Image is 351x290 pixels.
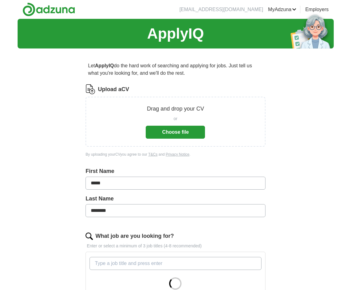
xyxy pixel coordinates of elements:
h1: ApplyIQ [147,23,204,45]
img: CV Icon [86,84,95,94]
label: Upload a CV [98,85,129,94]
strong: ApplyIQ [95,63,114,68]
span: or [173,116,177,122]
a: Privacy Notice [166,152,190,157]
p: Drag and drop your CV [147,105,204,113]
label: Last Name [86,195,265,203]
a: MyAdzuna [268,6,296,13]
label: What job are you looking for? [95,232,174,240]
p: Enter or select a minimum of 3 job titles (4-8 recommended) [86,243,265,249]
button: Choose file [146,126,205,139]
p: Let do the hard work of searching and applying for jobs. Just tell us what you're looking for, an... [86,60,265,79]
div: By uploading your CV you agree to our and . [86,152,265,157]
img: Adzuna logo [23,2,75,16]
img: search.png [86,233,93,240]
input: Type a job title and press enter [90,257,261,270]
a: T&Cs [148,152,157,157]
label: First Name [86,167,265,175]
li: [EMAIL_ADDRESS][DOMAIN_NAME] [179,6,263,13]
a: Employers [305,6,329,13]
